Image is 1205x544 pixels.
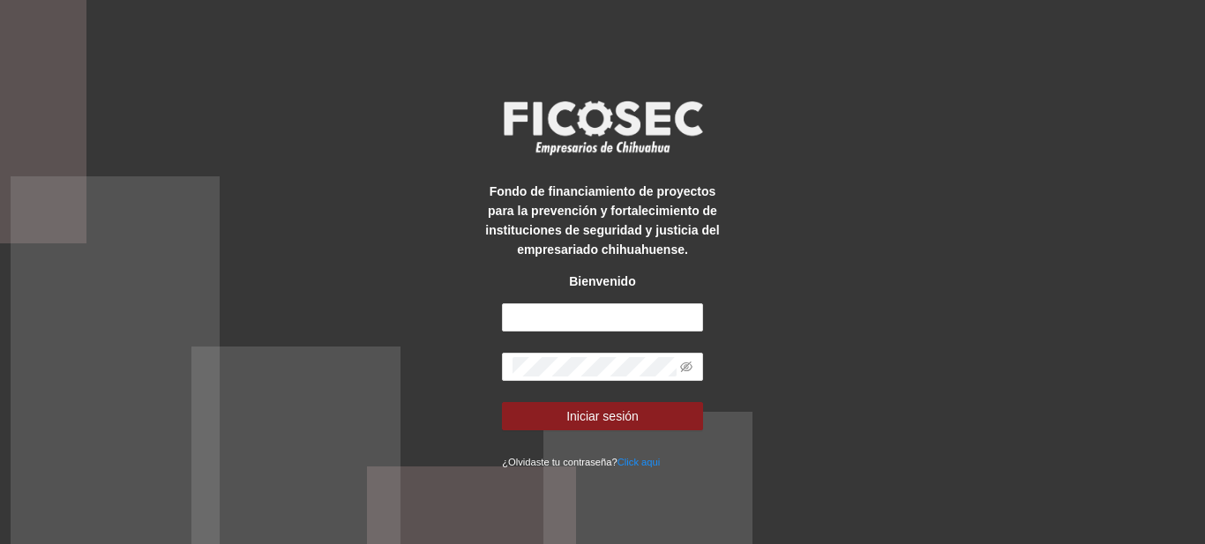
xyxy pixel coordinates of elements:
[492,95,713,160] img: logo
[569,274,635,288] strong: Bienvenido
[617,457,661,467] a: Click aqui
[680,361,692,373] span: eye-invisible
[502,402,703,430] button: Iniciar sesión
[485,184,719,257] strong: Fondo de financiamiento de proyectos para la prevención y fortalecimiento de instituciones de seg...
[566,406,639,426] span: Iniciar sesión
[502,457,660,467] small: ¿Olvidaste tu contraseña?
